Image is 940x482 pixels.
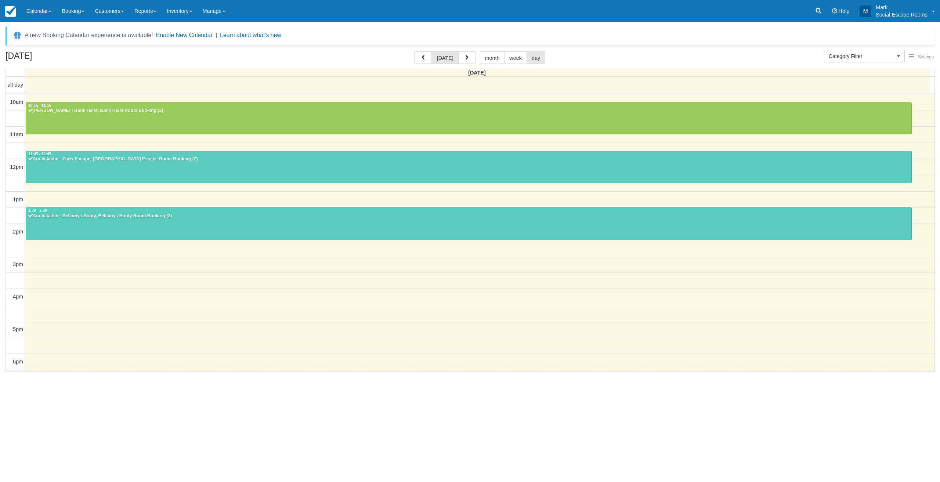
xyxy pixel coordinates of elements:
[10,99,23,105] span: 10am
[28,152,51,156] span: 11:45 - 12:45
[431,51,458,64] button: [DATE]
[876,11,928,18] p: Social Escape Rooms
[13,196,23,202] span: 1pm
[480,51,505,64] button: month
[832,8,837,14] i: Help
[28,104,51,108] span: 10:15 - 11:15
[26,151,912,183] a: 11:45 - 12:45Ara Vakatini - Paris Escape, [GEOGRAPHIC_DATA] Escape Room Booking (2)
[26,102,912,135] a: 10:15 - 11:15[PERSON_NAME] - Bank Heist, Bank Heist Room Booking (2)
[216,32,217,38] span: |
[156,32,213,39] button: Enable New Calendar
[220,32,281,38] a: Learn about what's new
[839,8,850,14] span: Help
[13,229,23,235] span: 2pm
[28,213,910,219] div: Ara Vakatini - Bellamys Booty, Bellamys Booty Room Booking (2)
[26,207,912,240] a: 1:30 - 2:30Ara Vakatini - Bellamys Booty, Bellamys Booty Room Booking (2)
[6,51,98,65] h2: [DATE]
[527,51,545,64] button: day
[10,131,23,137] span: 11am
[28,156,910,162] div: Ara Vakatini - Paris Escape, [GEOGRAPHIC_DATA] Escape Room Booking (2)
[13,359,23,365] span: 6pm
[876,4,928,11] p: Mark
[468,70,486,76] span: [DATE]
[860,6,871,17] div: M
[25,31,153,40] div: A new Booking Calendar experience is available!
[10,164,23,170] span: 12pm
[28,108,910,114] div: [PERSON_NAME] - Bank Heist, Bank Heist Room Booking (2)
[8,82,23,88] span: all-day
[13,261,23,267] span: 3pm
[504,51,527,64] button: week
[13,294,23,300] span: 4pm
[28,209,47,213] span: 1:30 - 2:30
[918,54,934,59] span: Settings
[824,50,905,62] button: Category Filter
[5,6,16,17] img: checkfront-main-nav-mini-logo.png
[13,326,23,332] span: 5pm
[905,52,938,62] button: Settings
[829,52,895,60] span: Category Filter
